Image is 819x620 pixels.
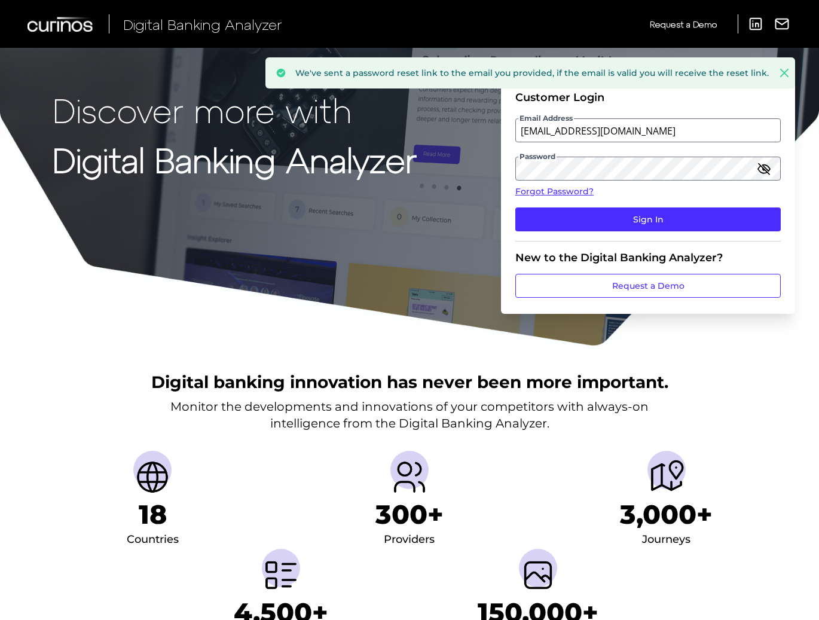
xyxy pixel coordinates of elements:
img: Countries [133,458,172,496]
h1: 18 [139,499,167,530]
a: Forgot Password? [515,185,781,198]
div: New to the Digital Banking Analyzer? [515,251,781,264]
a: Request a Demo [515,274,781,298]
img: Screenshots [519,556,557,594]
div: Providers [384,530,435,549]
img: Providers [390,458,429,496]
span: Email Address [518,114,574,123]
h2: Digital banking innovation has never been more important. [151,371,668,393]
div: Journeys [642,530,690,549]
p: Monitor the developments and innovations of your competitors with always-on intelligence from the... [170,398,649,432]
strong: Digital Banking Analyzer [53,139,417,179]
img: Journeys [647,458,686,496]
span: Request a Demo [650,19,717,29]
img: Curinos [27,17,94,32]
p: Discover more with [53,91,417,129]
div: We've sent a password reset link to the email you provided, if the email is valid you will receiv... [265,57,795,88]
span: Digital Banking Analyzer [123,16,282,33]
div: Countries [127,530,179,549]
button: Sign In [515,207,781,231]
img: Metrics [262,556,300,594]
div: Customer Login [515,91,781,104]
span: Password [518,152,557,161]
a: Request a Demo [650,14,717,34]
h1: 3,000+ [620,499,713,530]
h1: 300+ [375,499,444,530]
